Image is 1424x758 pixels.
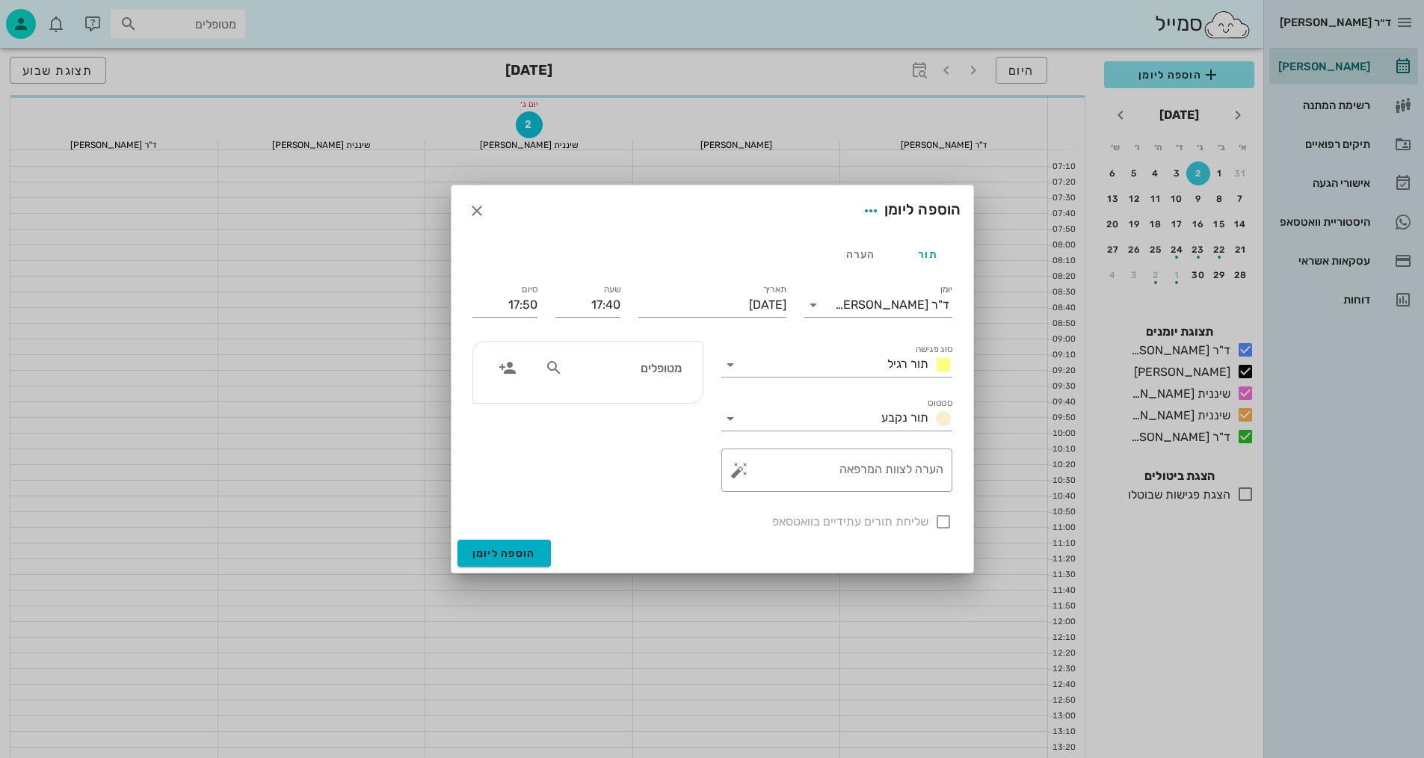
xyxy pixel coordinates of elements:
label: סטטוס [928,398,952,409]
label: שעה [603,284,620,295]
button: הוספה ליומן [457,540,551,567]
label: תאריך [762,284,786,295]
span: תור נקבע [881,410,928,425]
div: ד"ר [PERSON_NAME] [835,298,949,312]
span: תור רגיל [887,357,928,371]
label: סוג פגישה [915,344,952,355]
div: סטטוסתור נקבע [721,407,952,431]
span: הוספה ליומן [472,547,536,560]
div: הוספה ליומן [857,197,961,224]
div: תור [894,236,961,272]
label: יומן [940,284,952,295]
div: יומןד"ר [PERSON_NAME] [804,293,952,317]
label: סיום [522,284,537,295]
div: הערה [827,236,894,272]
